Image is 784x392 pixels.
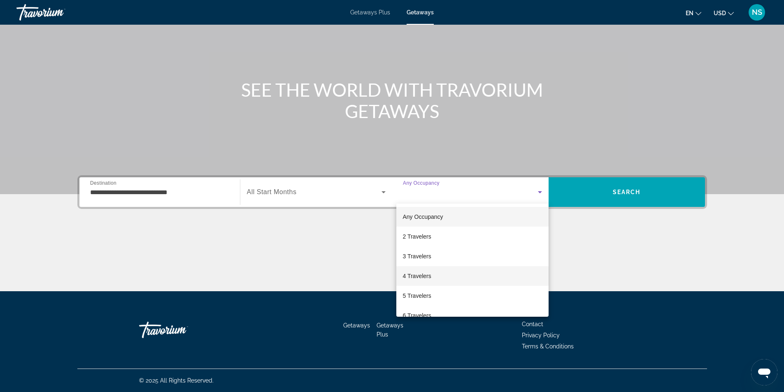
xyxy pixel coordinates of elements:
[403,232,431,241] span: 2 Travelers
[751,359,777,385] iframe: Button to launch messaging window
[403,251,431,261] span: 3 Travelers
[403,311,431,320] span: 6 Travelers
[403,213,443,220] span: Any Occupancy
[403,291,431,301] span: 5 Travelers
[403,271,431,281] span: 4 Travelers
